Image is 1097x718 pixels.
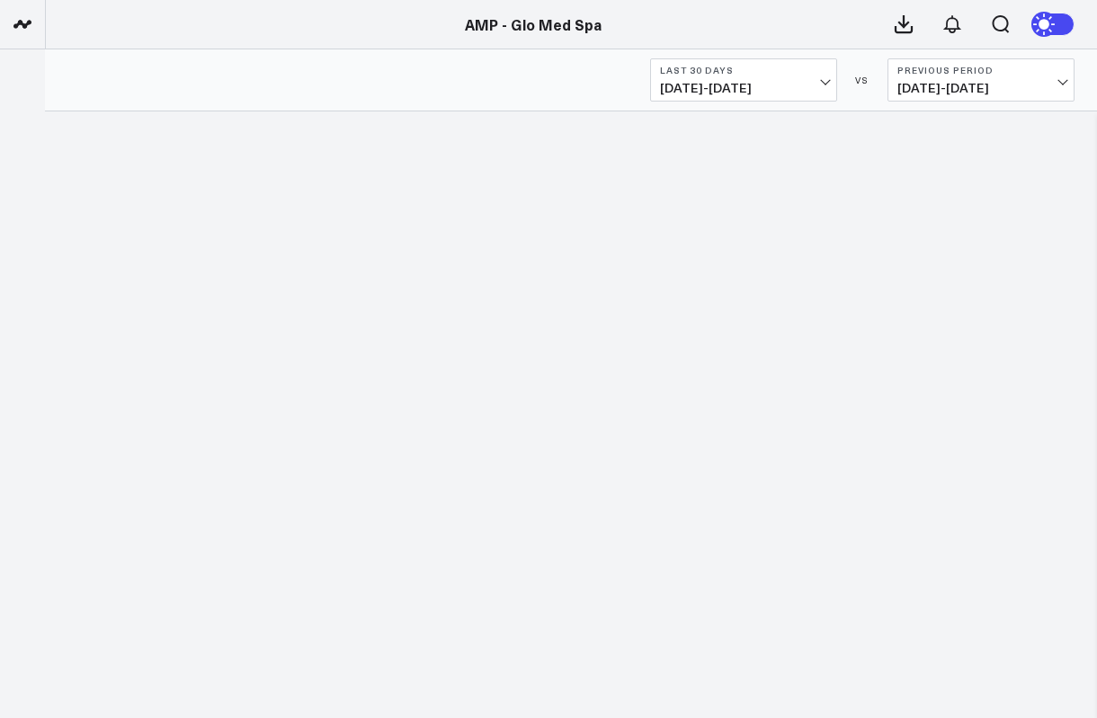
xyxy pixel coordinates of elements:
span: [DATE] - [DATE] [897,81,1065,95]
a: AMP - Glo Med Spa [465,14,602,34]
b: Previous Period [897,65,1065,75]
b: Last 30 Days [660,65,827,75]
span: [DATE] - [DATE] [660,81,827,95]
button: Previous Period[DATE]-[DATE] [887,58,1075,102]
button: Last 30 Days[DATE]-[DATE] [650,58,837,102]
div: VS [846,75,878,85]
